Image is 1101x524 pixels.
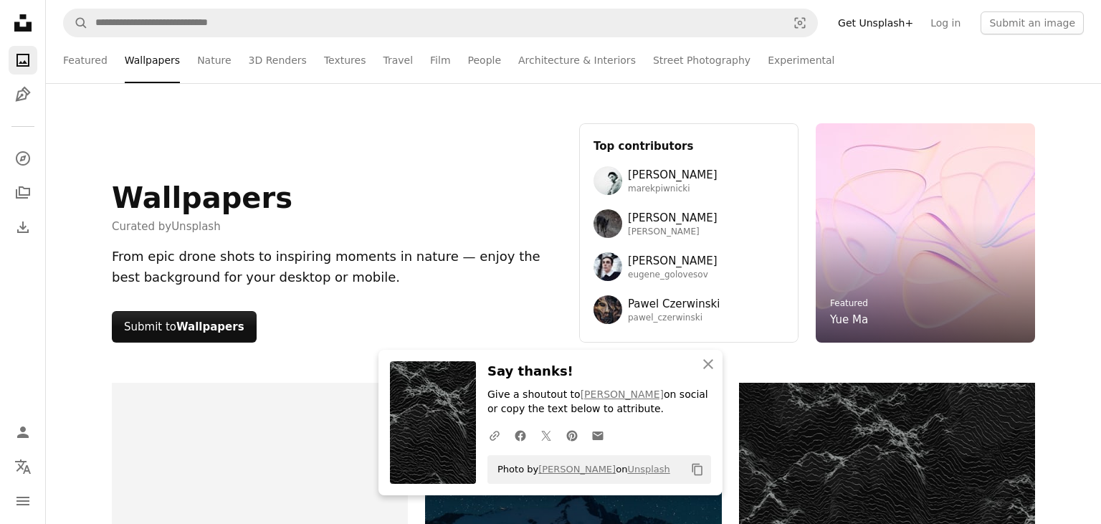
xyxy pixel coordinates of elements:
[487,388,711,416] p: Give a shoutout to on social or copy the text below to attribute.
[628,295,720,313] span: Pawel Czerwinski
[594,166,784,195] a: Avatar of user Marek Piwnicki[PERSON_NAME]marekpiwnicki
[9,178,37,207] a: Collections
[628,270,718,281] span: eugene_golovesov
[981,11,1084,34] button: Submit an image
[518,37,636,83] a: Architecture & Interiors
[383,37,413,83] a: Travel
[768,37,834,83] a: Experimental
[594,209,622,238] img: Avatar of user Wolfgang Hasselmann
[594,138,784,155] h3: Top contributors
[538,464,616,475] a: [PERSON_NAME]
[628,209,718,227] span: [PERSON_NAME]
[171,220,221,233] a: Unsplash
[594,295,622,324] img: Avatar of user Pawel Czerwinski
[685,457,710,482] button: Copy to clipboard
[176,320,244,333] strong: Wallpapers
[112,311,257,343] button: Submit toWallpapers
[9,80,37,109] a: Illustrations
[112,181,292,215] h1: Wallpapers
[628,184,718,195] span: marekpiwnicki
[533,421,559,449] a: Share on Twitter
[594,209,784,238] a: Avatar of user Wolfgang Hasselmann[PERSON_NAME][PERSON_NAME]
[9,144,37,173] a: Explore
[581,389,664,400] a: [PERSON_NAME]
[627,464,669,475] a: Unsplash
[628,252,718,270] span: [PERSON_NAME]
[922,11,969,34] a: Log in
[628,166,718,184] span: [PERSON_NAME]
[830,311,868,328] a: Yue Ma
[9,418,37,447] a: Log in / Sign up
[628,227,718,238] span: [PERSON_NAME]
[9,46,37,75] a: Photos
[430,37,450,83] a: Film
[628,313,720,324] span: pawel_czerwinski
[830,298,868,308] a: Featured
[783,9,817,37] button: Visual search
[487,361,711,382] h3: Say thanks!
[559,421,585,449] a: Share on Pinterest
[197,37,231,83] a: Nature
[64,9,88,37] button: Search Unsplash
[324,37,366,83] a: Textures
[739,459,1035,472] a: Abstract dark landscape with textured mountain peaks.
[112,247,562,288] div: From epic drone shots to inspiring moments in nature — enjoy the best background for your desktop...
[9,487,37,515] button: Menu
[468,37,502,83] a: People
[63,9,818,37] form: Find visuals sitewide
[507,421,533,449] a: Share on Facebook
[585,421,611,449] a: Share over email
[249,37,307,83] a: 3D Renders
[653,37,750,83] a: Street Photography
[112,218,292,235] span: Curated by
[594,252,784,281] a: Avatar of user Eugene Golovesov[PERSON_NAME]eugene_golovesov
[829,11,922,34] a: Get Unsplash+
[9,452,37,481] button: Language
[9,213,37,242] a: Download History
[490,458,670,481] span: Photo by on
[594,166,622,195] img: Avatar of user Marek Piwnicki
[594,295,784,324] a: Avatar of user Pawel CzerwinskiPawel Czerwinskipawel_czerwinski
[63,37,108,83] a: Featured
[594,252,622,281] img: Avatar of user Eugene Golovesov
